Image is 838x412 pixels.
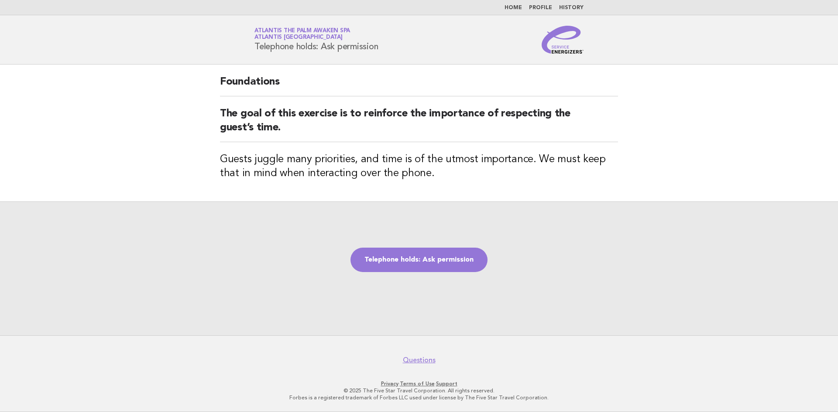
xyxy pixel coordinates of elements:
[381,381,398,387] a: Privacy
[436,381,457,387] a: Support
[220,107,618,142] h2: The goal of this exercise is to reinforce the importance of respecting the guest’s time.
[254,35,343,41] span: Atlantis [GEOGRAPHIC_DATA]
[152,387,686,394] p: © 2025 The Five Star Travel Corporation. All rights reserved.
[505,5,522,10] a: Home
[152,394,686,401] p: Forbes is a registered trademark of Forbes LLC used under license by The Five Star Travel Corpora...
[559,5,584,10] a: History
[152,380,686,387] p: · ·
[254,28,378,51] h1: Telephone holds: Ask permission
[400,381,435,387] a: Terms of Use
[403,356,436,364] a: Questions
[542,26,584,54] img: Service Energizers
[254,28,350,40] a: Atlantis The Palm Awaken SpaAtlantis [GEOGRAPHIC_DATA]
[529,5,552,10] a: Profile
[220,153,618,180] h3: Guests juggle many priorities, and time is of the utmost importance. We must keep that in mind wh...
[220,75,618,96] h2: Foundations
[350,248,488,272] a: Telephone holds: Ask permission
